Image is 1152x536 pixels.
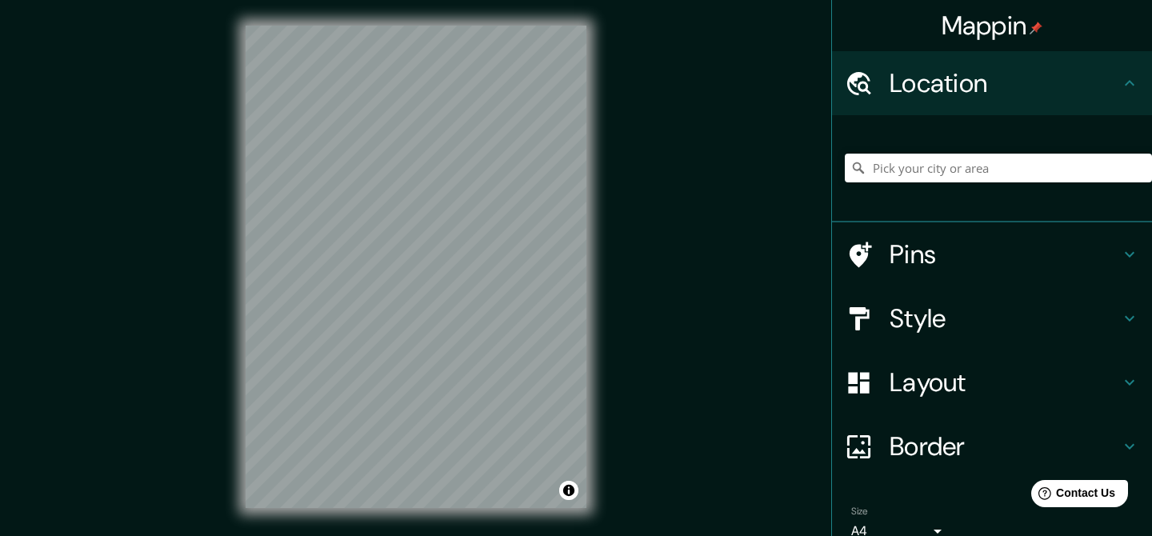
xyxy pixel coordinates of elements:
div: Location [832,51,1152,115]
div: Layout [832,350,1152,414]
canvas: Map [246,26,586,508]
div: Border [832,414,1152,478]
h4: Border [890,430,1120,462]
h4: Pins [890,238,1120,270]
iframe: Help widget launcher [1010,474,1134,518]
div: Style [832,286,1152,350]
div: Pins [832,222,1152,286]
h4: Style [890,302,1120,334]
h4: Layout [890,366,1120,398]
label: Size [851,505,868,518]
input: Pick your city or area [845,154,1152,182]
h4: Location [890,67,1120,99]
img: pin-icon.png [1030,22,1042,34]
button: Toggle attribution [559,481,578,500]
h4: Mappin [942,10,1043,42]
